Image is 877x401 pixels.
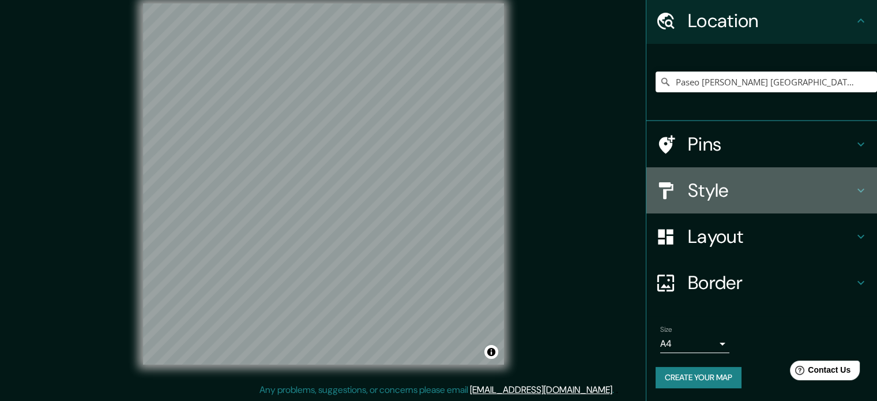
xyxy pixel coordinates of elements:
h4: Pins [688,133,854,156]
button: Create your map [656,367,742,388]
div: Pins [646,121,877,167]
iframe: Help widget launcher [774,356,864,388]
a: [EMAIL_ADDRESS][DOMAIN_NAME] [470,384,612,396]
h4: Style [688,179,854,202]
div: Style [646,167,877,213]
h4: Border [688,271,854,294]
h4: Layout [688,225,854,248]
div: Border [646,260,877,306]
label: Size [660,325,672,335]
h4: Location [688,9,854,32]
div: Layout [646,213,877,260]
div: . [614,383,616,397]
canvas: Map [143,3,504,365]
div: A4 [660,335,729,353]
button: Toggle attribution [484,345,498,359]
p: Any problems, suggestions, or concerns please email . [259,383,614,397]
input: Pick your city or area [656,72,877,92]
div: . [616,383,618,397]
